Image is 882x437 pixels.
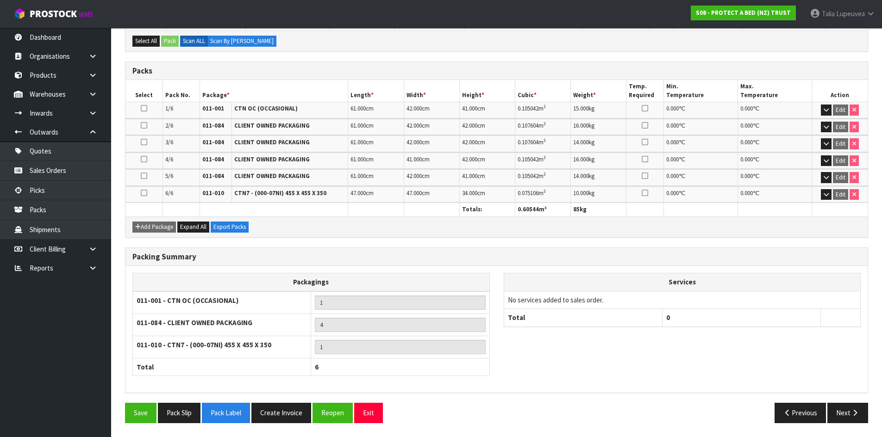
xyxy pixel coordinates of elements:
[234,155,310,163] strong: CLIENT OWNED PACKAGING
[133,273,490,291] th: Packagings
[404,80,459,102] th: Width
[462,172,477,180] span: 41.000
[350,172,366,180] span: 61.000
[350,138,366,146] span: 61.000
[459,169,515,185] td: cm
[663,186,738,203] td: ℃
[350,122,366,129] span: 61.000
[180,223,206,231] span: Expand All
[571,153,626,169] td: kg
[165,155,173,163] span: 4/6
[459,102,515,118] td: cm
[180,36,208,47] label: Scan ALL
[573,155,588,163] span: 16.000
[738,153,812,169] td: ℃
[202,155,224,163] strong: 011-084
[165,105,173,112] span: 1/6
[165,138,173,146] span: 3/6
[211,222,249,233] button: Export Packs
[571,169,626,185] td: kg
[738,186,812,203] td: ℃
[833,172,848,183] button: Edit
[137,340,271,349] strong: 011-010 - CTN7 - (000-07NI) 455 X 455 X 350
[666,313,670,322] span: 0
[404,135,459,152] td: cm
[738,169,812,185] td: ℃
[354,403,383,423] button: Exit
[518,205,539,213] span: 0.60544
[504,309,663,326] th: Total
[348,153,404,169] td: cm
[666,105,679,112] span: 0.000
[158,403,200,423] button: Pack Slip
[200,80,348,102] th: Package
[740,155,753,163] span: 0.000
[234,122,310,129] strong: CLIENT OWNED PACKAGING
[459,203,515,216] th: Totals:
[666,138,679,146] span: 0.000
[691,6,796,20] a: S08 - PROTECT A BED (NZ) TRUST
[515,119,571,135] td: m
[407,189,422,197] span: 47.000
[79,10,93,19] small: WMS
[165,172,173,180] span: 5/6
[666,172,679,180] span: 0.000
[350,189,366,197] span: 47.000
[234,189,326,197] strong: CTN7 - (000-07NI) 455 X 455 X 350
[348,135,404,152] td: cm
[407,122,422,129] span: 42.000
[202,172,224,180] strong: 011-084
[348,186,404,203] td: cm
[571,119,626,135] td: kg
[833,122,848,133] button: Edit
[833,155,848,166] button: Edit
[740,138,753,146] span: 0.000
[573,205,580,213] span: 85
[738,135,812,152] td: ℃
[404,153,459,169] td: cm
[202,189,224,197] strong: 011-010
[132,67,861,75] h3: Packs
[827,403,868,423] button: Next
[462,138,477,146] span: 42.000
[163,80,200,102] th: Pack No.
[663,169,738,185] td: ℃
[822,9,835,18] span: Talia
[161,36,179,47] button: Pack
[515,80,571,102] th: Cubic
[740,172,753,180] span: 0.000
[350,105,366,112] span: 61.000
[348,80,404,102] th: Length
[459,80,515,102] th: Height
[404,102,459,118] td: cm
[462,122,477,129] span: 42.000
[515,186,571,203] td: m
[251,403,311,423] button: Create Invoice
[740,189,753,197] span: 0.000
[125,403,156,423] button: Save
[404,169,459,185] td: cm
[571,102,626,118] td: kg
[544,188,546,194] sup: 3
[571,135,626,152] td: kg
[462,105,477,112] span: 41.000
[504,273,861,291] th: Services
[738,102,812,118] td: ℃
[202,105,224,112] strong: 011-001
[833,105,848,116] button: Edit
[459,119,515,135] td: cm
[459,186,515,203] td: cm
[573,122,588,129] span: 16.000
[177,222,209,233] button: Expand All
[459,135,515,152] td: cm
[515,135,571,152] td: m
[666,122,679,129] span: 0.000
[666,155,679,163] span: 0.000
[515,102,571,118] td: m
[696,9,791,17] strong: S08 - PROTECT A BED (NZ) TRUST
[14,8,25,19] img: cube-alt.png
[234,105,298,112] strong: CTN OC (OCCASIONAL)
[137,296,238,305] strong: 011-001 - CTN OC (OCCASIONAL)
[544,121,546,127] sup: 3
[663,80,738,102] th: Min. Temperature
